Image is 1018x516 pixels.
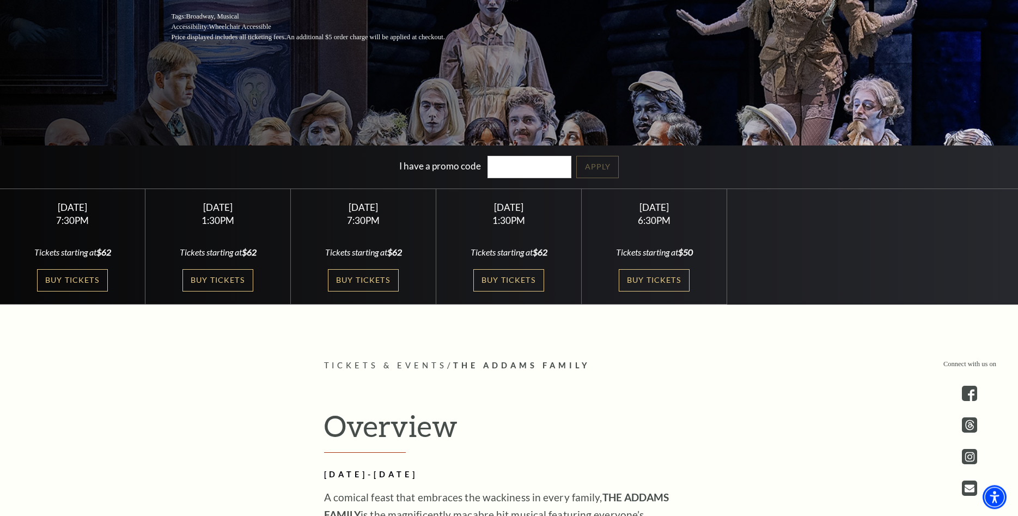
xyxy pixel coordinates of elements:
div: Tickets starting at [449,246,569,258]
div: Tickets starting at [13,246,132,258]
span: $50 [678,247,693,257]
span: An additional $5 order charge will be applied at checkout. [286,33,444,41]
p: / [324,359,694,373]
div: 6:30PM [595,216,714,225]
div: 1:30PM [159,216,278,225]
span: $62 [96,247,111,257]
div: 7:30PM [13,216,132,225]
a: Buy Tickets [473,269,544,292]
h2: [DATE]-[DATE] [324,468,678,482]
span: The Addams Family [453,361,590,370]
span: $62 [242,247,257,257]
label: I have a promo code [399,160,481,172]
div: [DATE] [595,202,714,213]
span: $62 [533,247,547,257]
a: Buy Tickets [619,269,690,292]
div: 7:30PM [304,216,423,225]
h2: Overview [324,408,694,453]
a: Buy Tickets [182,269,253,292]
span: Broadway, Musical [186,13,239,20]
p: Price displayed includes all ticketing fees. [172,32,471,43]
div: 1:30PM [449,216,569,225]
p: Accessibility: [172,22,471,32]
div: [DATE] [13,202,132,213]
a: Buy Tickets [328,269,399,292]
p: Connect with us on [943,359,996,369]
span: $62 [387,247,402,257]
div: Tickets starting at [159,246,278,258]
a: Buy Tickets [37,269,108,292]
div: [DATE] [159,202,278,213]
div: [DATE] [449,202,569,213]
span: Wheelchair Accessible [209,23,271,31]
div: [DATE] [304,202,423,213]
div: Tickets starting at [595,246,714,258]
div: Tickets starting at [304,246,423,258]
div: Accessibility Menu [983,485,1007,509]
p: Tags: [172,11,471,22]
span: Tickets & Events [324,361,448,370]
